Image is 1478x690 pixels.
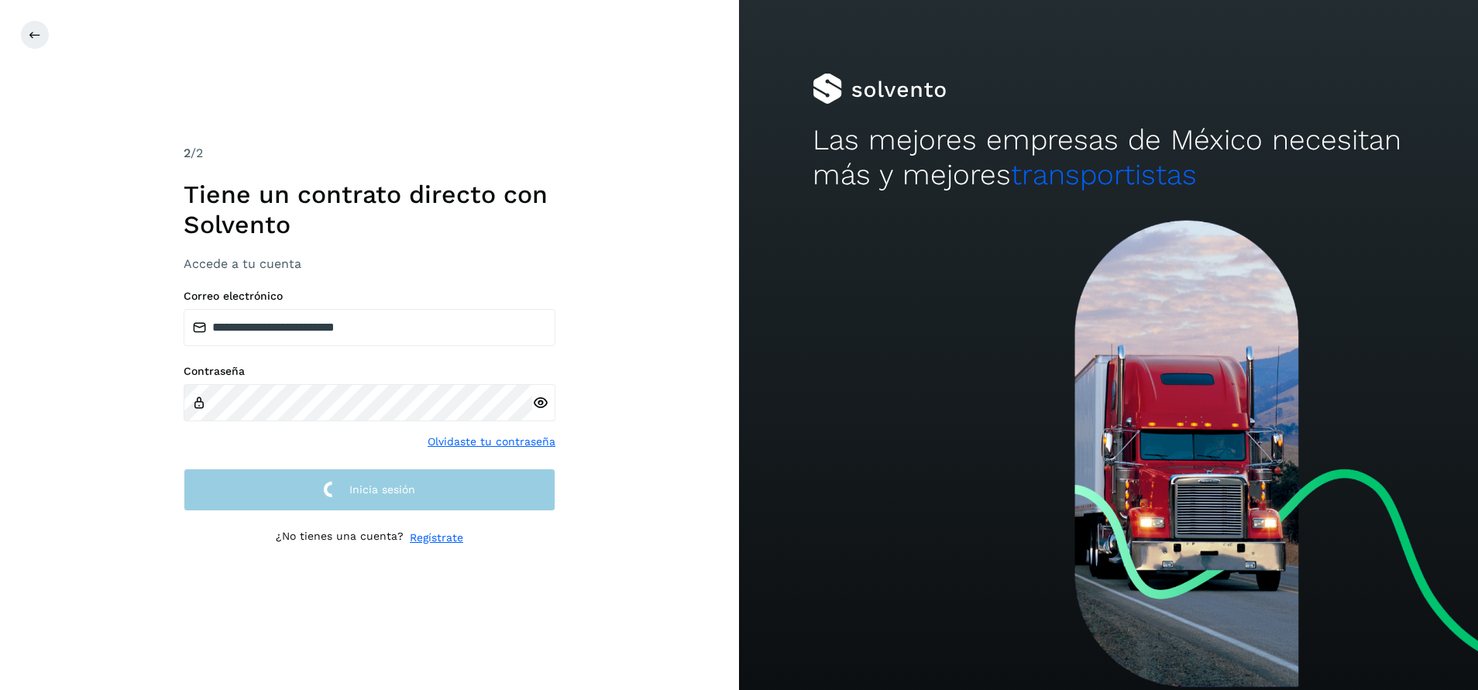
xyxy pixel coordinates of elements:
a: Regístrate [410,530,463,546]
h2: Las mejores empresas de México necesitan más y mejores [813,123,1404,192]
span: 2 [184,146,191,160]
div: /2 [184,144,555,163]
a: Olvidaste tu contraseña [428,434,555,450]
span: transportistas [1011,158,1197,191]
label: Contraseña [184,365,555,378]
h1: Tiene un contrato directo con Solvento [184,180,555,239]
button: Inicia sesión [184,469,555,511]
h3: Accede a tu cuenta [184,256,555,271]
span: Inicia sesión [349,484,415,495]
p: ¿No tienes una cuenta? [276,530,404,546]
label: Correo electrónico [184,290,555,303]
